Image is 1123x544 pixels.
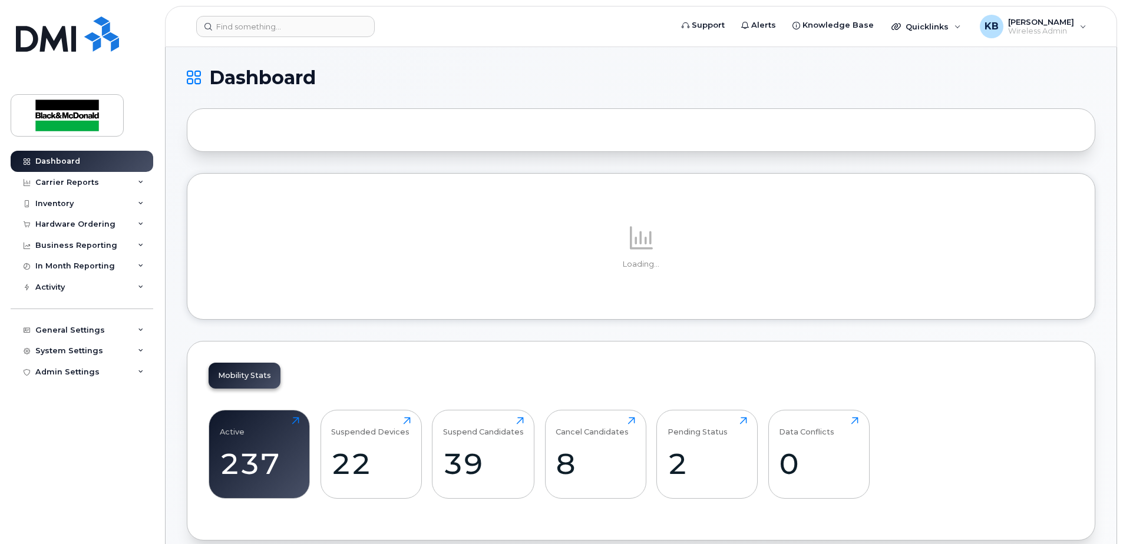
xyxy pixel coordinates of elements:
[331,417,411,492] a: Suspended Devices22
[779,417,834,436] div: Data Conflicts
[331,446,411,481] div: 22
[556,446,635,481] div: 8
[443,417,524,492] a: Suspend Candidates39
[556,417,629,436] div: Cancel Candidates
[779,417,858,492] a: Data Conflicts0
[443,417,524,436] div: Suspend Candidates
[556,417,635,492] a: Cancel Candidates8
[331,417,409,436] div: Suspended Devices
[668,417,747,492] a: Pending Status2
[220,446,299,481] div: 237
[779,446,858,481] div: 0
[209,259,1074,270] p: Loading...
[443,446,524,481] div: 39
[220,417,299,492] a: Active237
[668,446,747,481] div: 2
[220,417,245,436] div: Active
[209,69,316,87] span: Dashboard
[668,417,728,436] div: Pending Status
